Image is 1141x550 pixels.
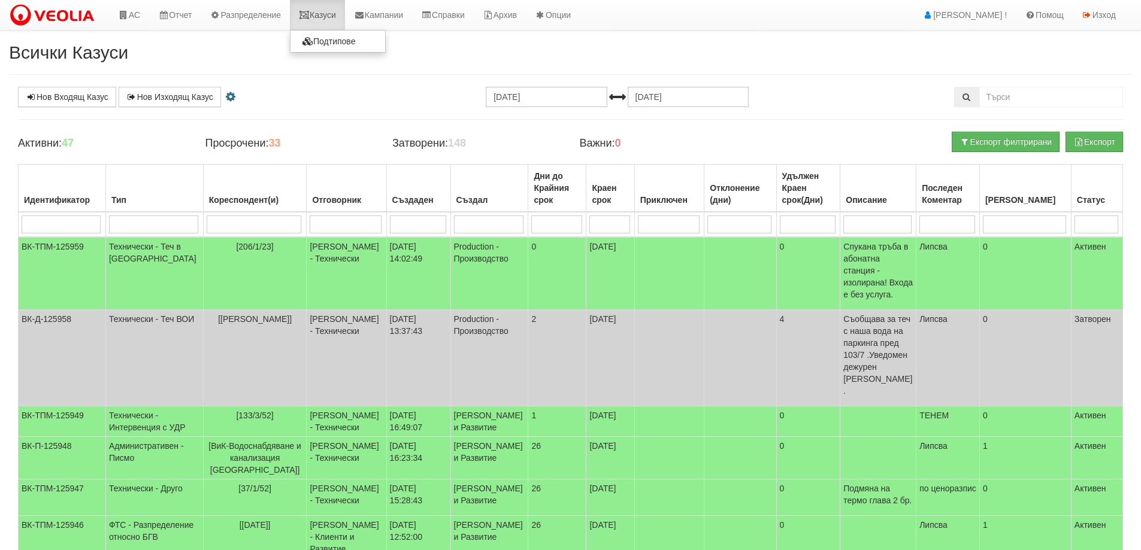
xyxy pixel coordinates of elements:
h4: Просрочени: [205,138,374,150]
div: Създал [454,192,525,208]
td: [DATE] [586,237,634,310]
button: Експорт [1066,132,1123,152]
td: [DATE] 16:49:07 [386,406,450,437]
p: Спукана тръба в абонатна станция - изолирана! Входа е без услуга. [843,241,913,300]
span: Липсва [919,314,948,324]
td: 1 [979,437,1071,479]
span: 0 [531,242,536,251]
div: [PERSON_NAME] [983,192,1068,208]
i: Настройки [223,93,238,101]
th: Тип: No sort applied, activate to apply an ascending sort [105,165,203,212]
th: Дни до Крайния срок: No sort applied, activate to apply an ascending sort [528,165,586,212]
span: [206/1/23] [236,242,273,251]
th: Брой Файлове: No sort applied, activate to apply an ascending sort [979,165,1071,212]
td: 0 [979,310,1071,406]
td: Технически - Интервенция с УДР [105,406,203,437]
div: Последен Коментар [919,180,976,208]
b: 47 [62,137,74,149]
a: Подтипове [290,34,385,49]
th: Последен Коментар: No sort applied, activate to apply an ascending sort [916,165,980,212]
td: Технически - Теч в [GEOGRAPHIC_DATA] [105,237,203,310]
td: [PERSON_NAME] - Технически [307,237,386,310]
td: ВК-Д-125958 [19,310,106,406]
div: Дни до Крайния срок [531,168,583,208]
div: Удължен Краен срок(Дни) [780,168,837,208]
td: [PERSON_NAME] - Технически [307,310,386,406]
b: 148 [448,137,466,149]
td: Активен [1071,237,1122,310]
td: Активен [1071,406,1122,437]
th: Статус: No sort applied, activate to apply an ascending sort [1071,165,1122,212]
td: [PERSON_NAME] - Технически [307,479,386,516]
th: Създал: No sort applied, activate to apply an ascending sort [450,165,528,212]
th: Приключен: No sort applied, activate to apply an ascending sort [634,165,704,212]
span: [37/1/52] [238,484,271,493]
div: Отклонение (дни) [707,180,773,208]
td: Технически - Друго [105,479,203,516]
span: [ВиК-Водоснабдяване и канализация [GEOGRAPHIC_DATA]] [208,441,301,475]
span: 26 [531,520,541,530]
td: [DATE] 15:28:43 [386,479,450,516]
td: 0 [979,479,1071,516]
td: 4 [776,310,840,406]
span: 26 [531,441,541,451]
div: Краен срок [589,180,631,208]
span: по ценоразпис [919,484,976,493]
td: Production - Производство [450,310,528,406]
a: Нов Входящ Казус [18,87,116,107]
a: Нов Изходящ Казус [119,87,221,107]
td: [DATE] [586,406,634,437]
td: 0 [776,406,840,437]
b: 33 [268,137,280,149]
img: VeoliaLogo.png [9,3,100,28]
p: Подмяна на термо глава 2 бр. [843,482,913,506]
td: ВК-ТПМ-125949 [19,406,106,437]
td: [DATE] [586,479,634,516]
td: Административен - Писмо [105,437,203,479]
th: Създаден: No sort applied, activate to apply an ascending sort [386,165,450,212]
div: Статус [1075,192,1119,208]
th: Кореспондент(и): No sort applied, activate to apply an ascending sort [203,165,307,212]
td: 0 [979,237,1071,310]
h4: Затворени: [392,138,561,150]
b: 0 [615,137,621,149]
span: [[DATE]] [240,520,271,530]
span: Липсва [919,242,948,251]
th: Краен срок: No sort applied, activate to apply an ascending sort [586,165,634,212]
td: [PERSON_NAME] и Развитие [450,406,528,437]
th: Идентификатор: No sort applied, activate to apply an ascending sort [19,165,106,212]
td: ВК-ТПМ-125959 [19,237,106,310]
h4: Активни: [18,138,187,150]
span: [[PERSON_NAME]] [218,314,292,324]
input: Търсене по Идентификатор, Бл/Вх/Ап, Тип, Описание, Моб. Номер, Имейл, Файл, Коментар, [979,87,1123,107]
span: 26 [531,484,541,493]
td: 0 [776,437,840,479]
span: 1 [531,411,536,420]
td: Активен [1071,437,1122,479]
th: Описание: No sort applied, activate to apply an ascending sort [840,165,916,212]
p: Съобщава за теч с наша вода на паркинга пред 103/7 .Уведомен дежурен [PERSON_NAME]. [843,313,913,397]
td: [DATE] 13:37:43 [386,310,450,406]
span: TEHEM [919,411,949,420]
span: Липсва [919,520,948,530]
th: Отклонение (дни): No sort applied, activate to apply an ascending sort [704,165,776,212]
td: ВК-П-125948 [19,437,106,479]
td: [DATE] [586,310,634,406]
td: [PERSON_NAME] и Развитие [450,437,528,479]
div: Отговорник [310,192,383,208]
span: Липсва [919,441,948,451]
td: 0 [979,406,1071,437]
h2: Всички Казуси [9,42,1132,62]
span: [133/3/52] [236,411,273,420]
td: 0 [776,479,840,516]
div: Идентификатор [22,192,102,208]
td: ВК-ТПМ-125947 [19,479,106,516]
h4: Важни: [579,138,748,150]
button: Експорт филтрирани [952,132,1060,152]
div: Тип [109,192,200,208]
td: Затворен [1071,310,1122,406]
td: 0 [776,237,840,310]
td: Production - Производство [450,237,528,310]
th: Удължен Краен срок(Дни): No sort applied, activate to apply an ascending sort [776,165,840,212]
td: [DATE] 16:23:34 [386,437,450,479]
